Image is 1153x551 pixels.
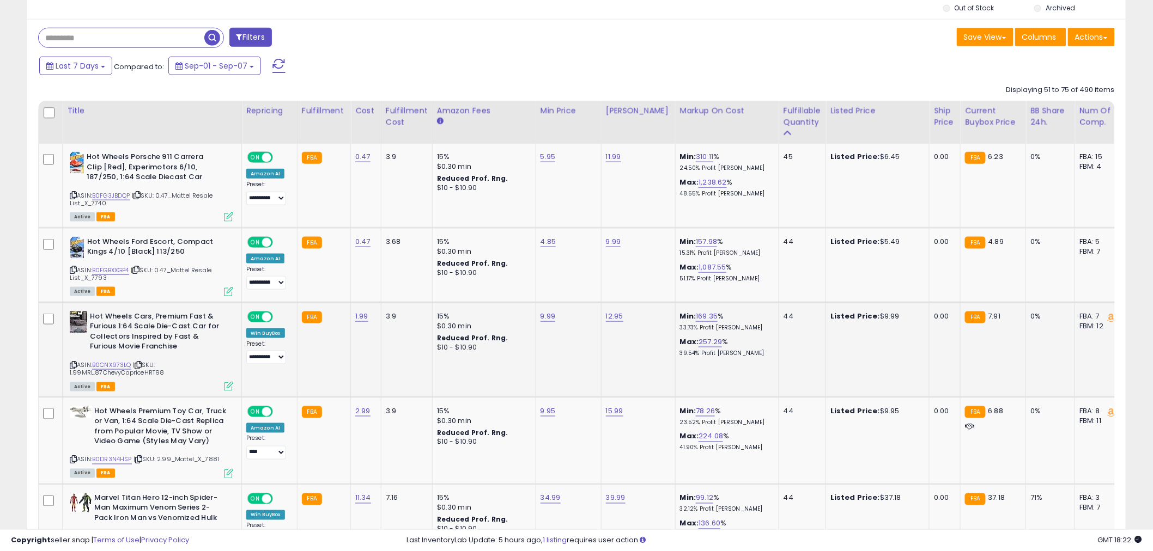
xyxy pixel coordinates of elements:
div: 0.00 [934,152,952,162]
b: Marvel Titan Hero 12-inch Spider-Man Maximum Venom Series 2-Pack Iron Man vs Venomized Hulk [94,493,227,526]
b: Min: [680,406,696,416]
div: $10 - $10.90 [437,343,527,352]
a: 11.34 [355,493,371,504]
b: Hot Wheels Ford Escort, Compact Kings 4/10 [Black] 113/250 [87,237,220,260]
a: 11.99 [606,151,621,162]
div: Win BuyBox [246,328,285,338]
a: Terms of Use [93,535,139,545]
span: OFF [271,153,289,162]
span: ON [248,494,262,503]
span: | SKU: 0.47_Mattel Resale List_X_7793 [70,266,211,282]
small: FBA [302,152,322,164]
span: All listings currently available for purchase on Amazon [70,382,95,391]
a: 224.08 [699,431,723,442]
div: FBA: 15 [1079,152,1115,162]
div: 0% [1030,311,1066,321]
div: Amazon Fees [437,105,531,117]
div: 0.00 [934,406,952,416]
p: 33.73% Profit [PERSON_NAME] [680,324,770,332]
img: 51vZdYd69RL._SL40_.jpg [70,152,84,174]
b: Max: [680,262,699,272]
b: Min: [680,311,696,321]
b: Hot Wheels Porsche 911 Carrera Clip [Red], Experimotors 6/10, 187/250, 1:64 Scale Diecast Car [87,152,219,185]
div: Win BuyBox [246,510,285,520]
div: % [680,177,770,198]
div: % [680,493,770,513]
div: Repricing [246,105,293,117]
div: Displaying 51 to 75 of 490 items [1006,85,1115,95]
button: Columns [1015,28,1066,46]
strong: Copyright [11,535,51,545]
div: 15% [437,493,527,503]
div: % [680,432,770,452]
a: 2.99 [355,406,371,417]
b: Max: [680,177,699,187]
span: | SKU: 0.47_Mattel Resale List_X_7740 [70,191,213,207]
span: 2025-09-15 18:22 GMT [1098,535,1142,545]
div: ASIN: [70,311,233,390]
div: $0.30 min [437,503,527,513]
div: 44 [784,493,817,503]
b: Min: [680,493,696,503]
div: Min Price [541,105,597,117]
a: 0.47 [355,151,371,162]
button: Actions [1068,28,1115,46]
span: All listings currently available for purchase on Amazon [70,212,95,222]
p: 39.54% Profit [PERSON_NAME] [680,350,770,357]
b: Listed Price: [830,311,880,321]
img: 31c9ihJqzkL._SL40_.jpg [70,406,92,418]
p: 51.17% Profit [PERSON_NAME] [680,275,770,283]
span: OFF [271,237,289,247]
div: seller snap | | [11,535,189,546]
small: FBA [302,311,322,323]
p: 23.52% Profit [PERSON_NAME] [680,419,770,426]
a: 157.98 [696,236,717,247]
b: Reduced Prof. Rng. [437,515,508,524]
div: Markup on Cost [680,105,774,117]
img: 51kBfLvIhfL._SL40_.jpg [70,311,87,333]
span: 37.18 [988,493,1005,503]
a: 9.99 [541,311,556,322]
div: Amazon AI [246,423,284,433]
p: 15.31% Profit [PERSON_NAME] [680,249,770,257]
div: ASIN: [70,152,233,221]
button: Last 7 Days [39,57,112,75]
a: 12.95 [606,311,623,322]
b: Listed Price: [830,493,880,503]
span: Compared to: [114,62,164,72]
span: | SKU: 2.99_Mattel_X_7881 [133,455,219,464]
div: Preset: [246,266,289,290]
span: FBA [96,287,115,296]
b: Listed Price: [830,236,880,247]
div: % [680,311,770,332]
span: ON [248,312,262,321]
div: Cost [355,105,377,117]
small: Amazon Fees. [437,117,444,126]
div: 3.68 [386,237,424,247]
div: Last InventoryLab Update: 5 hours ago, requires user action. [407,535,1142,546]
div: Num of Comp. [1079,105,1119,128]
div: 44 [784,237,817,247]
div: $0.30 min [437,247,527,256]
b: Reduced Prof. Rng. [437,174,508,183]
a: 39.99 [606,493,626,504]
button: Filters [229,28,272,47]
div: Ship Price [934,105,956,128]
a: 257.29 [699,336,722,347]
div: $0.30 min [437,321,527,331]
img: 51Xm1eUOYkL._SL40_.jpg [70,493,92,512]
small: FBA [302,406,322,418]
div: $9.99 [830,311,921,321]
span: 6.23 [988,151,1004,162]
b: Hot Wheels Premium Toy Car, Truck or Van, 1:64 Scale Die-Cast Replica from Popular Movie, TV Show... [94,406,227,449]
div: 0.00 [934,237,952,247]
span: Sep-01 - Sep-07 [185,60,247,71]
b: Listed Price: [830,151,880,162]
div: FBM: 7 [1079,503,1115,513]
div: 0% [1030,406,1066,416]
div: FBM: 7 [1079,247,1115,256]
div: $5.49 [830,237,921,247]
div: FBM: 11 [1079,416,1115,426]
b: Reduced Prof. Rng. [437,428,508,437]
div: $9.95 [830,406,921,416]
